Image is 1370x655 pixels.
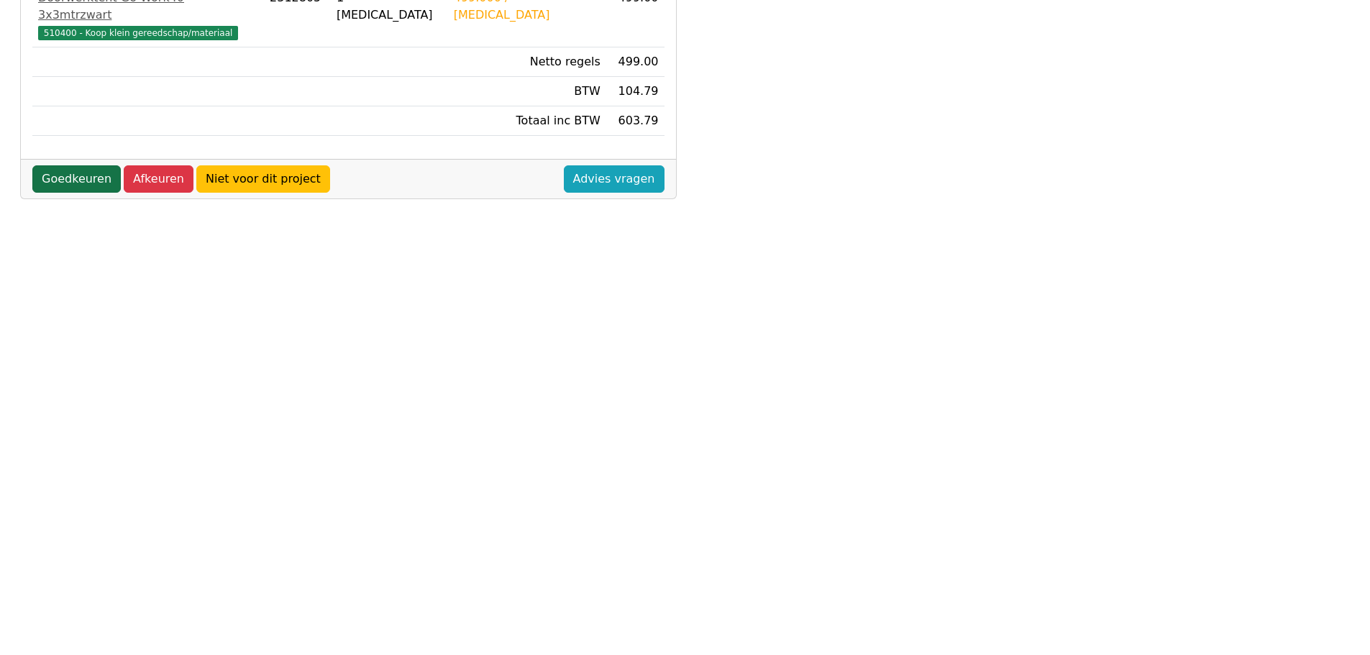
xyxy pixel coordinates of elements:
a: Niet voor dit project [196,165,330,193]
span: 510400 - Koop klein gereedschap/materiaal [38,26,238,40]
td: 104.79 [606,77,665,106]
a: Afkeuren [124,165,193,193]
td: 499.00 [606,47,665,77]
td: BTW [448,77,606,106]
a: Goedkeuren [32,165,121,193]
td: Totaal inc BTW [448,106,606,136]
a: Advies vragen [564,165,665,193]
td: 603.79 [606,106,665,136]
td: Netto regels [448,47,606,77]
